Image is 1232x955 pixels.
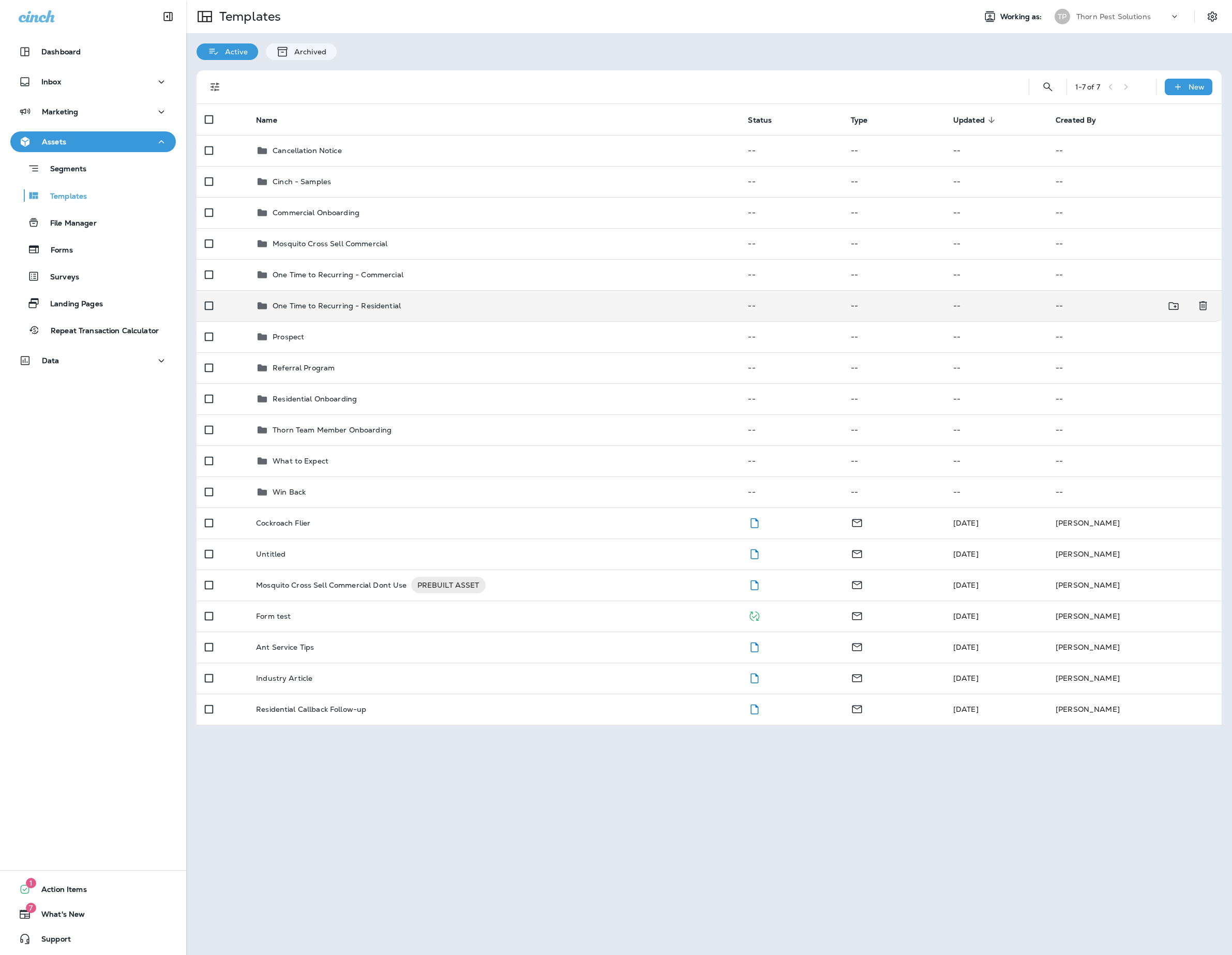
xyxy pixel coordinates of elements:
[843,228,945,259] td: --
[256,643,314,651] p: Ant Service Tips
[740,352,842,383] td: --
[851,579,863,589] span: Email
[953,643,979,652] span: Kimberly Gleason
[1047,135,1222,166] td: --
[220,48,248,56] p: Active
[41,48,81,56] p: Dashboard
[1047,632,1222,663] td: [PERSON_NAME]
[40,326,159,336] p: Repeat Transaction Calculator
[1047,508,1222,539] td: [PERSON_NAME]
[748,579,761,589] span: Draft
[851,610,863,620] span: Email
[740,445,842,476] td: --
[843,383,945,414] td: --
[256,705,366,713] p: Residential Callback Follow-up
[1163,295,1184,317] button: Move to folder
[748,673,761,682] span: Draft
[748,641,761,651] span: Draft
[953,611,979,621] span: Frank Carreno
[40,219,97,229] p: File Manager
[31,885,87,898] span: Action Items
[843,476,945,508] td: --
[851,641,863,651] span: Email
[1056,116,1096,125] span: Created By
[273,208,359,217] p: Commercial Onboarding
[273,146,342,155] p: Cancellation Notice
[843,352,945,383] td: --
[740,228,842,259] td: --
[42,138,66,146] p: Assets
[851,115,881,125] span: Type
[945,290,1047,321] td: --
[1047,197,1222,228] td: --
[154,6,183,27] button: Collapse Sidebar
[273,457,328,465] p: What to Expect
[945,476,1047,508] td: --
[256,116,277,125] span: Name
[945,197,1047,228] td: --
[953,518,979,528] span: Kimberly Gleason
[851,116,868,125] span: Type
[945,228,1047,259] td: --
[748,116,772,125] span: Status
[1056,115,1109,125] span: Created By
[1193,295,1213,317] button: Delete
[1038,77,1058,97] button: Search Templates
[41,78,61,86] p: Inbox
[273,333,304,341] p: Prospect
[10,292,176,314] button: Landing Pages
[256,519,310,527] p: Cockroach Flier
[1047,166,1222,197] td: --
[256,577,407,593] p: Mosquito Cross Sell Commercial Dont Use
[843,290,945,321] td: --
[10,185,176,206] button: Templates
[40,192,87,202] p: Templates
[1047,601,1222,632] td: [PERSON_NAME]
[1047,539,1222,570] td: [PERSON_NAME]
[953,549,979,559] span: Frank Carreno
[1075,83,1100,91] div: 1 - 7 of 7
[273,271,403,279] p: One Time to Recurring - Commercial
[273,240,387,248] p: Mosquito Cross Sell Commercial
[10,101,176,122] button: Marketing
[843,414,945,445] td: --
[411,577,486,593] div: PREBUILT ASSET
[289,48,326,56] p: Archived
[10,238,176,260] button: Forms
[1047,290,1170,321] td: --
[10,157,176,180] button: Segments
[740,321,842,352] td: --
[256,550,286,558] p: Untitled
[40,300,103,309] p: Landing Pages
[748,517,761,527] span: Draft
[1076,12,1151,21] p: Thorn Pest Solutions
[256,674,312,682] p: Industry Article
[10,904,176,924] button: 7What's New
[945,414,1047,445] td: --
[945,166,1047,197] td: --
[740,383,842,414] td: --
[851,548,863,558] span: Email
[1047,321,1222,352] td: --
[1000,12,1044,21] span: Working as:
[1047,694,1222,725] td: [PERSON_NAME]
[1047,383,1222,414] td: --
[40,165,86,175] p: Segments
[42,356,59,365] p: Data
[40,273,79,282] p: Surveys
[273,364,335,372] p: Referral Program
[748,548,761,558] span: Draft
[42,108,78,116] p: Marketing
[1189,83,1205,91] p: New
[31,935,71,947] span: Support
[215,9,281,24] p: Templates
[273,177,331,186] p: Cinch - Samples
[10,265,176,287] button: Surveys
[740,476,842,508] td: --
[843,259,945,290] td: --
[740,414,842,445] td: --
[748,610,761,620] span: Published
[1047,414,1222,445] td: --
[10,879,176,900] button: 1Action Items
[740,290,842,321] td: --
